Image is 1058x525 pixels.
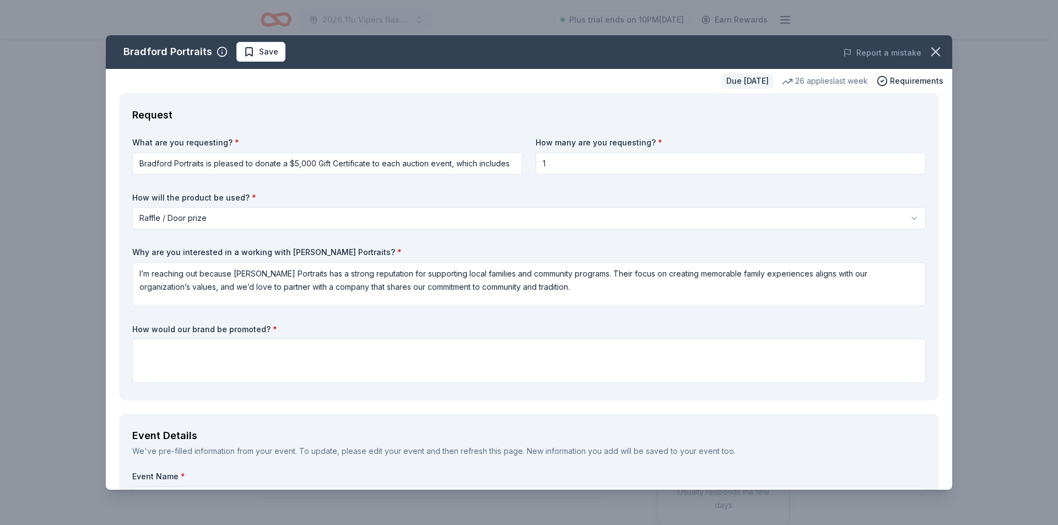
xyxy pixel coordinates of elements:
label: How would our brand be promoted? [132,324,926,335]
label: Why are you interested in a working with [PERSON_NAME] Portraits? [132,247,926,258]
button: Requirements [877,74,943,88]
label: What are you requesting? [132,137,522,148]
label: How will the product be used? [132,192,926,203]
label: Event Name [132,471,926,482]
span: Requirements [890,74,943,88]
div: 26 applies last week [782,74,868,88]
div: Bradford Portraits [123,43,212,61]
span: Save [259,45,278,58]
div: Event Details [132,427,926,445]
textarea: I’m reaching out because [PERSON_NAME] Portraits has a strong reputation for supporting local fam... [132,262,926,306]
div: Request [132,106,926,124]
button: Save [236,42,285,62]
label: How many are you requesting? [536,137,926,148]
div: Due [DATE] [722,73,773,89]
button: Report a mistake [843,46,921,59]
div: We've pre-filled information from your event. To update, please edit your event and then refresh ... [132,445,926,458]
